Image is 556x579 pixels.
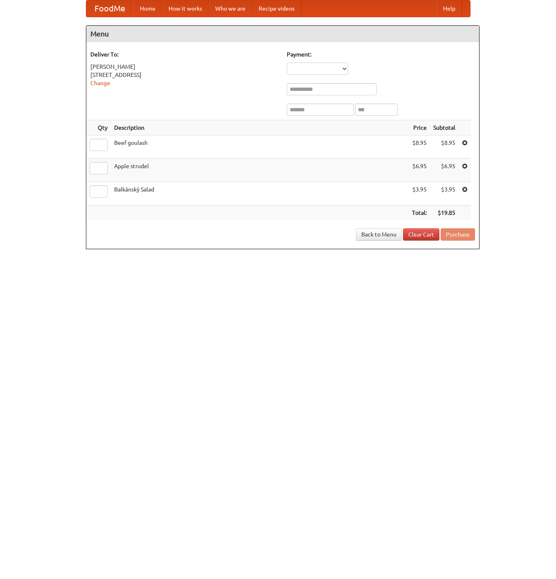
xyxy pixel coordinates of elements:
[252,0,301,17] a: Recipe videos
[209,0,252,17] a: Who we are
[133,0,162,17] a: Home
[403,228,439,241] a: Clear Cart
[409,159,430,182] td: $6.95
[111,135,409,159] td: Beef goulash
[86,120,111,135] th: Qty
[90,71,279,79] div: [STREET_ADDRESS]
[409,205,430,221] th: Total:
[287,50,475,59] h5: Payment:
[86,0,133,17] a: FoodMe
[162,0,209,17] a: How it works
[111,159,409,182] td: Apple strudel
[111,182,409,205] td: Balkánský Salad
[90,63,279,71] div: [PERSON_NAME]
[356,228,402,241] a: Back to Menu
[111,120,409,135] th: Description
[430,135,459,159] td: $8.95
[409,135,430,159] td: $8.95
[430,159,459,182] td: $6.95
[430,205,459,221] th: $19.85
[430,182,459,205] td: $3.95
[90,50,279,59] h5: Deliver To:
[409,120,430,135] th: Price
[90,80,110,86] a: Change
[441,228,475,241] button: Purchase
[437,0,462,17] a: Help
[86,26,479,42] h4: Menu
[430,120,459,135] th: Subtotal
[409,182,430,205] td: $3.95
